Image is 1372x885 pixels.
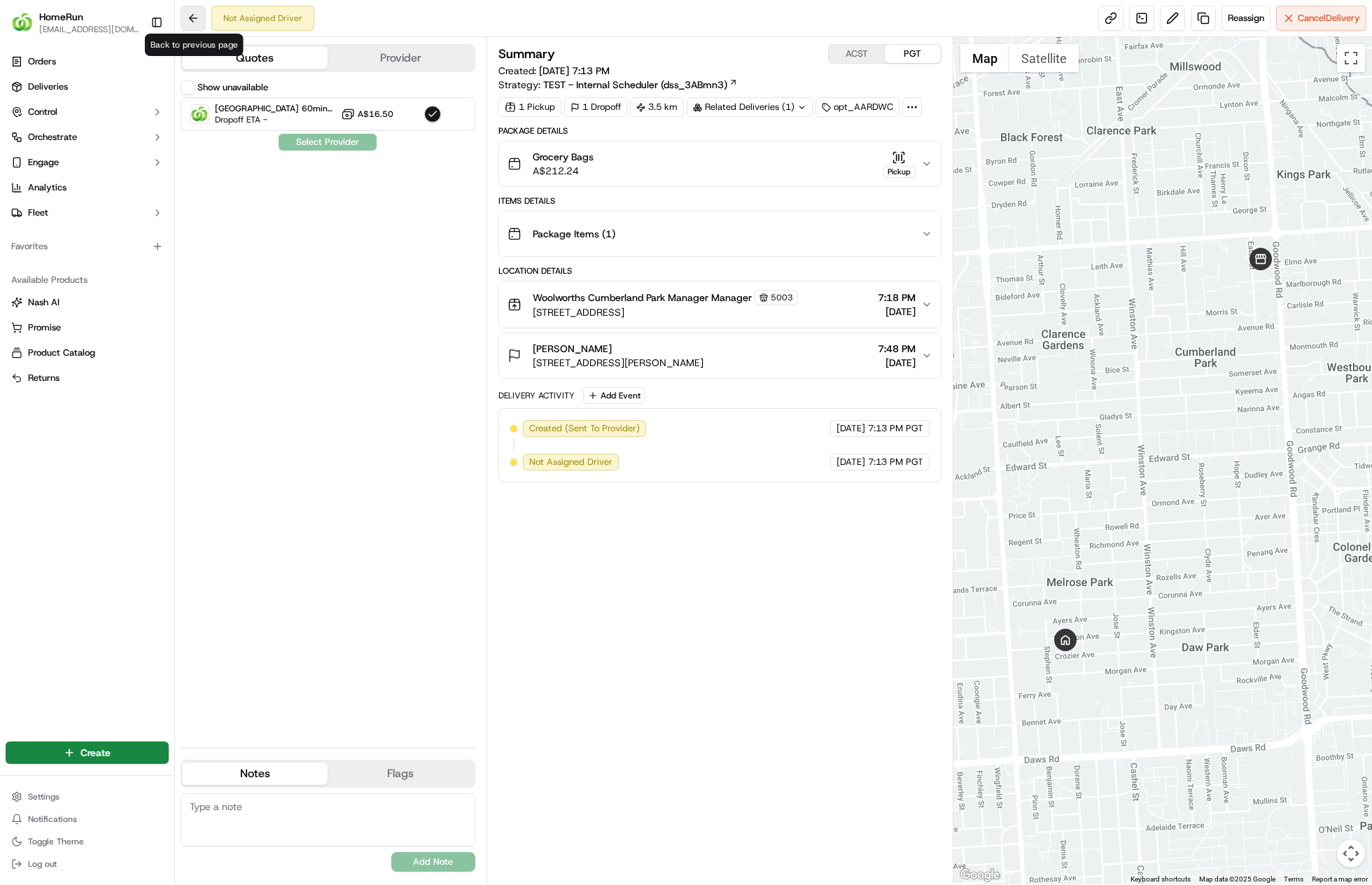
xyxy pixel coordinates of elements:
[11,11,34,34] img: HomeRun
[878,305,916,319] span: [DATE]
[499,211,941,256] button: Package Items (1)
[28,207,48,219] span: Fleet
[1298,12,1360,25] span: Cancel Delivery
[80,746,111,760] span: Create
[498,48,555,60] h3: Summary
[878,291,916,305] span: 7:18 PM
[6,832,169,851] button: Toggle Theme
[498,78,738,92] div: Strategy:
[583,387,645,404] button: Add Event
[197,81,268,94] label: Show unavailable
[883,151,916,178] button: Pickup
[771,292,793,303] span: 5003
[145,34,244,56] div: Back to previous page
[883,166,916,178] div: Pickup
[28,106,57,118] span: Control
[499,281,941,328] button: Woolworths Cumberland Park Manager Manager5003[STREET_ADDRESS]7:18 PM[DATE]
[39,24,139,35] button: [EMAIL_ADDRESS][DOMAIN_NAME]
[868,422,923,435] span: 7:13 PM PGT
[328,47,473,69] button: Provider
[499,333,941,378] button: [PERSON_NAME][STREET_ADDRESS][PERSON_NAME]7:48 PM[DATE]
[6,6,145,39] button: HomeRunHomeRun[EMAIL_ADDRESS][DOMAIN_NAME]
[190,105,209,123] img: Woolworths Truck
[1199,875,1275,883] span: Map data ©2025 Google
[1337,839,1365,867] button: Map camera controls
[11,321,163,334] a: Promise
[878,356,916,370] span: [DATE]
[28,858,57,870] span: Log out
[498,64,610,78] span: Created:
[328,762,473,785] button: Flags
[1276,6,1366,31] button: CancelDelivery
[28,181,66,194] span: Analytics
[6,76,169,98] a: Deliveries
[182,47,328,69] button: Quotes
[6,101,169,123] button: Control
[11,372,163,384] a: Returns
[28,321,61,334] span: Promise
[1312,875,1368,883] a: Report a map error
[358,109,393,120] span: A$16.50
[215,103,335,114] span: [GEOGRAPHIC_DATA] 60min SVPOC
[687,97,813,117] div: Related Deliveries (1)
[957,866,1003,884] img: Google
[6,269,169,291] div: Available Products
[28,791,59,802] span: Settings
[533,305,798,319] span: [STREET_ADDRESS]
[1221,6,1270,31] button: Reassign
[1337,44,1365,72] button: Toggle fullscreen view
[543,78,738,92] a: TEST - Internal Scheduler (dss_3ABmn3)
[529,456,612,468] span: Not Assigned Driver
[499,141,941,186] button: Grocery BagsA$212.24Pickup
[28,55,56,68] span: Orders
[28,156,59,169] span: Engage
[885,45,941,63] button: PGT
[28,81,68,93] span: Deliveries
[6,787,169,807] button: Settings
[829,45,885,63] button: ACST
[533,342,612,356] span: [PERSON_NAME]
[341,107,393,121] button: A$16.50
[533,227,615,241] span: Package Items ( 1 )
[533,356,703,370] span: [STREET_ADDRESS][PERSON_NAME]
[836,422,865,435] span: [DATE]
[533,150,594,164] span: Grocery Bags
[498,195,941,207] div: Items Details
[1228,12,1264,25] span: Reassign
[182,762,328,785] button: Notes
[28,372,59,384] span: Returns
[28,814,77,825] span: Notifications
[868,456,923,468] span: 7:13 PM PGT
[498,97,561,117] div: 1 Pickup
[1009,44,1079,72] button: Show satellite imagery
[6,316,169,339] button: Promise
[815,97,899,117] div: opt_AARDWC
[6,126,169,148] button: Orchestrate
[11,296,163,309] a: Nash AI
[498,265,941,277] div: Location Details
[28,836,84,847] span: Toggle Theme
[539,64,610,77] span: [DATE] 7:13 PM
[498,125,941,137] div: Package Details
[836,456,865,468] span: [DATE]
[11,347,163,359] a: Product Catalog
[533,164,594,178] span: A$212.24
[39,10,83,24] button: HomeRun
[1284,875,1303,883] a: Terms (opens in new tab)
[28,296,59,309] span: Nash AI
[630,97,684,117] div: 3.5 km
[215,114,313,125] span: Dropoff ETA -
[6,854,169,874] button: Log out
[6,50,169,73] a: Orders
[957,866,1003,884] a: Open this area in Google Maps (opens a new window)
[543,78,727,92] span: TEST - Internal Scheduler (dss_3ABmn3)
[6,367,169,389] button: Returns
[6,809,169,829] button: Notifications
[6,176,169,199] a: Analytics
[529,422,640,435] span: Created (Sent To Provider)
[6,235,169,258] div: Favorites
[564,97,627,117] div: 1 Dropoff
